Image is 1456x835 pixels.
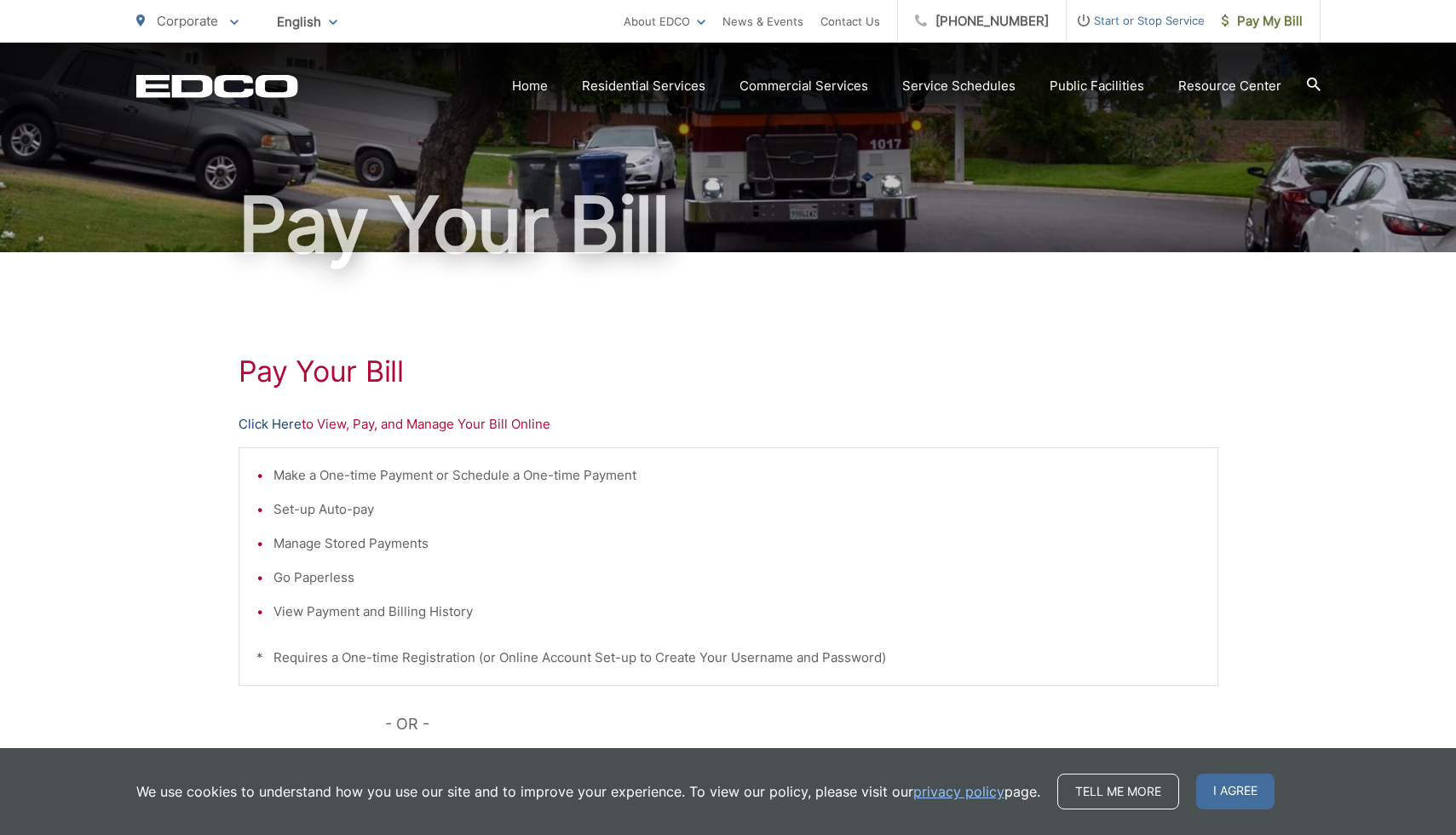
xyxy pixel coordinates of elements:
[136,781,1040,802] p: We use cookies to understand how you use our site and to improve your experience. To view our pol...
[157,13,218,29] span: Corporate
[385,711,1218,737] p: - OR -
[1222,11,1303,32] span: Pay My Bill
[582,76,705,96] a: Residential Services
[136,74,298,98] a: EDCD logo. Return to the homepage.
[239,354,1218,389] h1: Pay Your Bill
[273,465,1200,486] li: Make a One-time Payment or Schedule a One-time Payment
[256,648,1200,668] p: * Requires a One-time Registration (or Online Account Set-up to Create Your Username and Password)
[136,182,1321,268] h1: Pay Your Bill
[264,7,350,37] span: English
[512,76,548,96] a: Home
[273,567,1200,588] li: Go Paperless
[1196,774,1275,809] span: I agree
[722,11,803,32] a: News & Events
[913,781,1004,802] a: privacy policy
[740,76,868,96] a: Commercial Services
[1178,76,1281,96] a: Resource Center
[820,11,880,32] a: Contact Us
[902,76,1016,96] a: Service Schedules
[624,11,705,32] a: About EDCO
[1050,76,1144,96] a: Public Facilities
[273,602,1200,622] li: View Payment and Billing History
[273,499,1200,520] li: Set-up Auto-pay
[239,414,302,435] a: Click Here
[1057,774,1179,809] a: Tell me more
[239,414,1218,435] p: to View, Pay, and Manage Your Bill Online
[273,533,1200,554] li: Manage Stored Payments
